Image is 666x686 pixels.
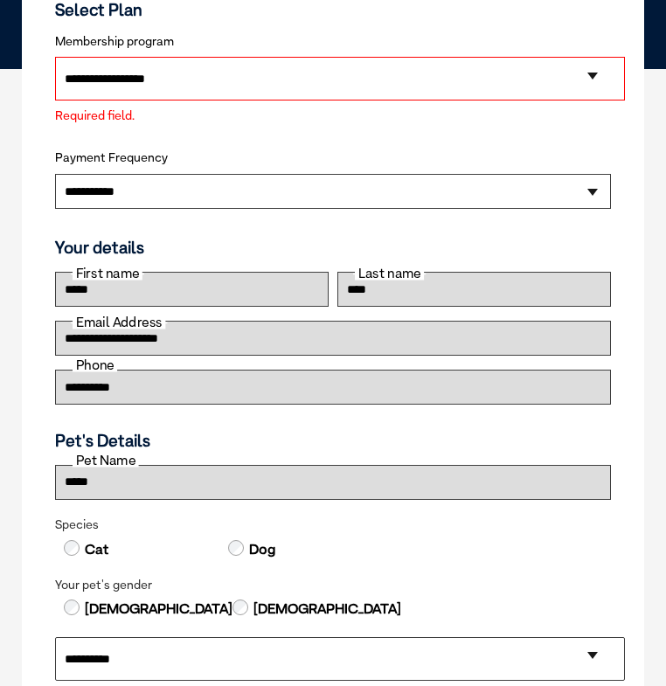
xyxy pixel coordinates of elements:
[48,431,618,451] h3: Pet's Details
[73,267,142,280] label: First name
[55,109,611,121] label: Required field.
[55,150,168,165] label: Payment Frequency
[73,358,117,371] label: Phone
[73,315,165,329] label: Email Address
[55,517,611,532] legend: Species
[55,578,611,592] legend: Your pet's gender
[55,238,611,258] h3: Your details
[55,34,611,49] label: Membership program
[355,267,424,280] label: Last name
